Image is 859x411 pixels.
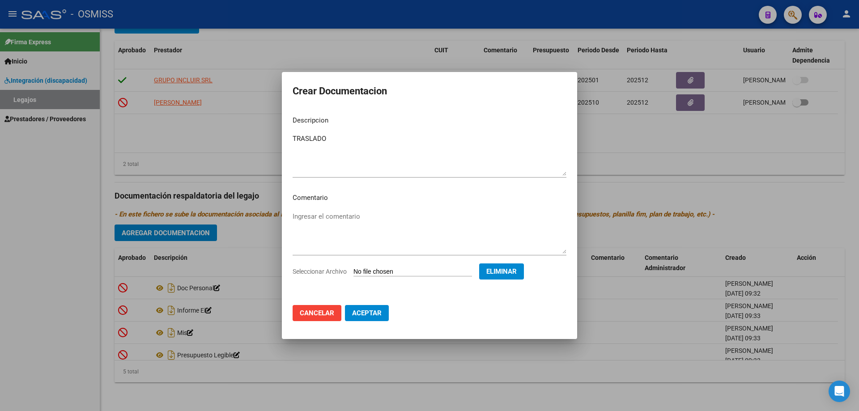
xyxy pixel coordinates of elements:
[486,267,517,275] span: Eliminar
[829,381,850,402] div: Open Intercom Messenger
[293,115,566,126] p: Descripcion
[293,268,347,275] span: Seleccionar Archivo
[293,83,566,100] h2: Crear Documentacion
[300,309,334,317] span: Cancelar
[293,193,566,203] p: Comentario
[352,309,382,317] span: Aceptar
[293,305,341,321] button: Cancelar
[479,263,524,280] button: Eliminar
[345,305,389,321] button: Aceptar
